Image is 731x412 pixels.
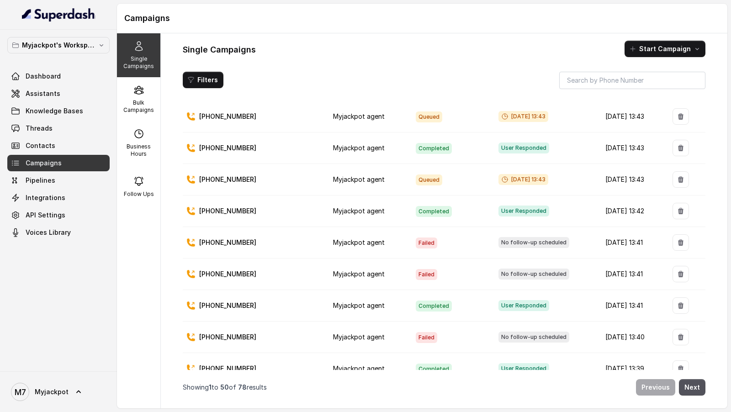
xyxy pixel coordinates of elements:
p: Myjackpot's Workspace [22,40,95,51]
a: Integrations [7,190,110,206]
span: User Responded [498,143,549,153]
span: Integrations [26,193,65,202]
p: Single Campaigns [121,55,157,70]
span: API Settings [26,211,65,220]
span: User Responded [498,300,549,311]
button: Start Campaign [625,41,705,57]
p: [PHONE_NUMBER] [199,112,256,121]
span: Completed [416,301,452,312]
td: [DATE] 13:40 [598,322,666,353]
span: User Responded [498,206,549,217]
button: Previous [636,379,675,396]
td: [DATE] 13:43 [598,132,666,164]
p: [PHONE_NUMBER] [199,301,256,310]
p: [PHONE_NUMBER] [199,175,256,184]
span: Campaigns [26,158,62,168]
td: [DATE] 13:41 [598,259,666,290]
td: [DATE] 13:39 [598,353,666,385]
h1: Campaigns [124,11,720,26]
td: [DATE] 13:42 [598,195,666,227]
p: Bulk Campaigns [121,99,157,114]
a: Pipelines [7,172,110,189]
span: Myjackpot agent [333,112,385,120]
input: Search by Phone Number [559,72,705,89]
a: API Settings [7,207,110,223]
span: Myjackpot [35,387,69,396]
span: Knowledge Bases [26,106,83,116]
span: Failed [416,269,437,280]
a: Contacts [7,137,110,154]
p: Business Hours [121,143,157,158]
span: Myjackpot agent [333,333,385,341]
span: Threads [26,124,53,133]
a: Threads [7,120,110,137]
span: Pipelines [26,176,55,185]
span: Completed [416,364,452,375]
a: Assistants [7,85,110,102]
span: Myjackpot agent [333,270,385,278]
span: Failed [416,332,437,343]
button: Next [679,379,705,396]
td: [DATE] 13:41 [598,227,666,259]
a: Dashboard [7,68,110,85]
p: [PHONE_NUMBER] [199,364,256,373]
p: [PHONE_NUMBER] [199,143,256,153]
a: Myjackpot [7,379,110,405]
span: Completed [416,143,452,154]
td: [DATE] 13:41 [598,290,666,322]
td: [DATE] 13:43 [598,101,666,132]
span: Contacts [26,141,55,150]
a: Voices Library [7,224,110,241]
p: [PHONE_NUMBER] [199,269,256,279]
span: Completed [416,206,452,217]
span: No follow-up scheduled [498,237,569,248]
p: [PHONE_NUMBER] [199,333,256,342]
span: Voices Library [26,228,71,237]
nav: Pagination [183,374,705,401]
h1: Single Campaigns [183,42,256,57]
button: Myjackpot's Workspace [7,37,110,53]
span: 1 [209,383,212,391]
button: Filters [183,72,223,88]
span: Myjackpot agent [333,364,385,372]
a: Campaigns [7,155,110,171]
p: Showing to of results [183,383,267,392]
span: Queued [416,111,442,122]
span: Dashboard [26,72,61,81]
span: No follow-up scheduled [498,332,569,343]
span: 78 [238,383,247,391]
span: Myjackpot agent [333,238,385,246]
span: Myjackpot agent [333,144,385,152]
span: Failed [416,238,437,248]
td: [DATE] 13:43 [598,164,666,195]
span: Myjackpot agent [333,207,385,215]
span: [DATE] 13:43 [498,174,548,185]
span: User Responded [498,363,549,374]
span: Assistants [26,89,60,98]
span: [DATE] 13:43 [498,111,548,122]
img: light.svg [22,7,95,22]
span: No follow-up scheduled [498,269,569,280]
span: Myjackpot agent [333,175,385,183]
span: Myjackpot agent [333,301,385,309]
p: [PHONE_NUMBER] [199,206,256,216]
p: Follow Ups [124,190,154,198]
a: Knowledge Bases [7,103,110,119]
text: M7 [15,387,26,397]
span: Queued [416,174,442,185]
span: 50 [220,383,229,391]
p: [PHONE_NUMBER] [199,238,256,247]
